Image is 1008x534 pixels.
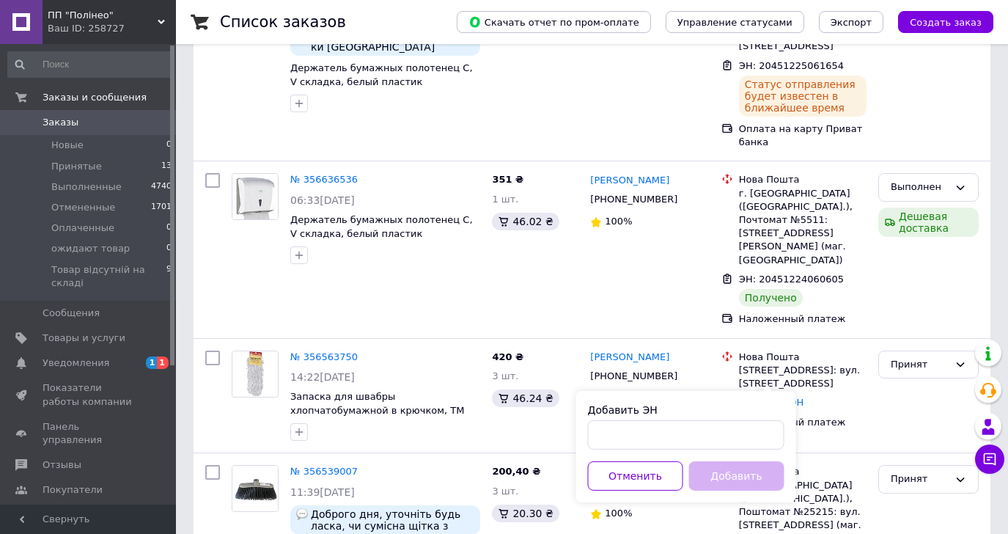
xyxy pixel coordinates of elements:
[898,11,993,33] button: Создать заказ
[587,367,680,386] div: [PHONE_NUMBER]
[739,173,867,186] div: Нова Пошта
[590,174,669,188] a: [PERSON_NAME]
[166,222,172,235] span: 0
[51,160,102,173] span: Принятые
[311,508,474,532] span: Доброго дня, уточніть будь ласка, чи сумісна щітка з Apex [PERSON_NAME].
[588,404,658,416] label: Добавить ЭН
[975,445,1004,474] button: Чат с покупателем
[492,486,518,497] span: 3 шт.
[43,356,109,370] span: Уведомления
[43,332,125,345] span: Товары и услуги
[43,91,147,104] span: Заказы и сообщения
[492,466,540,477] span: 200,40 ₴
[290,174,358,185] a: № 356636536
[457,11,651,33] button: Скачать отчет по пром-оплате
[7,51,173,78] input: Поиск
[605,508,632,519] span: 100%
[43,381,136,408] span: Показатели работы компании
[157,356,169,369] span: 1
[43,458,81,472] span: Отзывы
[43,483,103,497] span: Покупатели
[51,201,115,214] span: Отмененные
[220,13,346,31] h1: Список заказов
[151,180,172,194] span: 4740
[587,190,680,209] div: [PHONE_NUMBER]
[883,16,993,27] a: Создать заказ
[739,364,867,390] div: [STREET_ADDRESS]: вул. [STREET_ADDRESS]
[151,201,172,214] span: 1701
[51,180,122,194] span: Выполненные
[739,60,844,71] span: ЭН: 20451225061654
[51,222,114,235] span: Оплаченные
[51,242,130,255] span: ожидают товар
[588,461,683,491] button: Отменить
[43,420,136,447] span: Панель управления
[739,187,867,267] div: г. [GEOGRAPHIC_DATA] ([GEOGRAPHIC_DATA].), Почтомат №5511: [STREET_ADDRESS][PERSON_NAME] (маг. [G...
[590,351,669,365] a: [PERSON_NAME]
[492,194,518,205] span: 1 шт.
[878,208,979,237] div: Дешевая доставка
[677,17,792,28] span: Управление статусами
[51,139,84,152] span: Новые
[290,371,355,383] span: 14:22[DATE]
[739,274,844,285] span: ЭН: 20451224060605
[739,122,867,149] div: Оплата на карту Приват банка
[232,465,279,512] a: Фото товару
[161,160,172,173] span: 13
[492,213,559,230] div: 46.02 ₴
[739,312,867,326] div: Наложенный платеж
[891,472,949,487] div: Принят
[290,214,473,239] a: Держатель бумажных полотенец C, V складка, белый пластик
[48,9,158,22] span: ПП "Полінео"
[43,307,100,320] span: Сообщения
[290,351,358,362] a: № 356563750
[492,174,523,185] span: 351 ₴
[891,357,949,373] div: Принят
[232,351,279,398] a: Фото товару
[739,76,867,117] div: Статус отправления будет известен в ближайшее время
[819,11,883,33] button: Экспорт
[891,180,949,195] div: Выполнен
[831,17,872,28] span: Экспорт
[739,465,867,478] div: Нова Пошта
[166,139,172,152] span: 0
[48,22,176,35] div: Ваш ID: 258727
[290,62,473,87] a: Держатель бумажных полотенец C, V складка, белый пластик
[468,15,639,29] span: Скачать отчет по пром-оплате
[290,391,464,429] a: Запаска для швабры хлопчатобумажной в крючком, ТМ МД (45х15см) Д 07908New
[232,173,279,220] a: Фото товару
[166,263,172,290] span: 9
[290,194,355,206] span: 06:33[DATE]
[739,351,867,364] div: Нова Пошта
[290,466,358,477] a: № 356539007
[492,389,559,407] div: 46.24 ₴
[246,351,265,397] img: Фото товару
[146,356,158,369] span: 1
[296,508,308,520] img: :speech_balloon:
[290,486,355,498] span: 11:39[DATE]
[492,505,559,522] div: 20.30 ₴
[43,116,78,129] span: Заказы
[739,289,803,307] div: Получено
[232,174,278,219] img: Фото товару
[51,263,166,290] span: Товар відсутній на складі
[910,17,982,28] span: Создать заказ
[492,351,523,362] span: 420 ₴
[739,416,867,429] div: Наложенный платеж
[605,216,632,227] span: 100%
[232,466,278,511] img: Фото товару
[492,370,518,381] span: 3 шт.
[666,11,804,33] button: Управление статусами
[166,242,172,255] span: 0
